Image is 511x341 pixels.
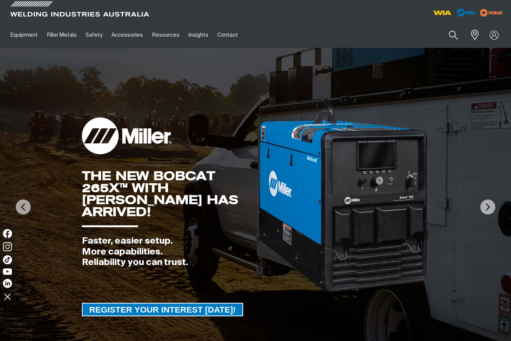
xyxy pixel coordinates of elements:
[1,290,14,303] img: hide socials
[478,7,505,18] img: miller
[148,22,184,48] a: Resources
[3,255,12,264] img: TikTok
[431,26,466,44] input: Product name or item number...
[480,200,495,214] img: NextArrow
[82,170,257,218] div: THE NEW BOBCAT 265X™ WITH [PERSON_NAME] HAS ARRIVED!
[16,200,31,214] img: PrevArrow
[6,22,380,48] nav: Main
[42,22,81,48] a: Filler Metals
[3,242,12,251] img: Instagram
[213,22,242,48] a: Contact
[3,229,12,238] img: Facebook
[3,268,12,275] img: YouTube
[81,22,107,48] a: Safety
[441,26,466,44] button: Search products
[83,303,243,316] span: REGISTER YOUR INTEREST [DATE]!
[184,22,213,48] a: Insights
[3,279,12,288] img: LinkedIn
[82,236,257,268] div: Faster, easier setup. More capabilities. Reliability you can trust.
[82,303,244,316] a: REGISTER YOUR INTEREST TODAY!
[107,22,147,48] a: Accessories
[6,22,42,48] a: Equipment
